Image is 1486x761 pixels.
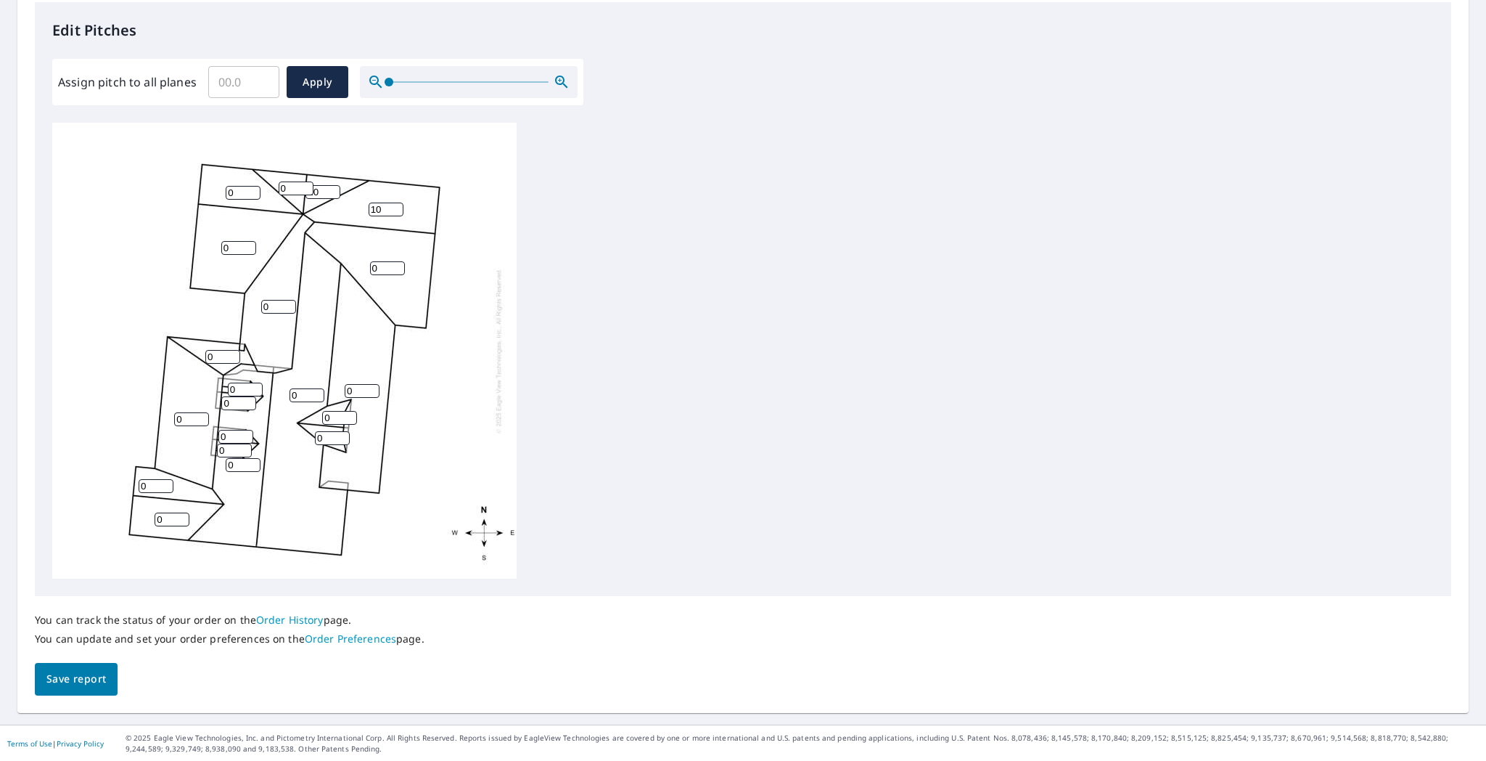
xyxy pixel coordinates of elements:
a: Terms of Use [7,738,52,749]
p: You can track the status of your order on the page. [35,614,424,627]
a: Order History [256,613,324,627]
span: Apply [298,73,337,91]
button: Apply [287,66,348,98]
p: Edit Pitches [52,20,1434,41]
button: Save report [35,663,118,696]
a: Order Preferences [305,632,396,646]
p: | [7,739,104,748]
span: Save report [46,670,106,688]
a: Privacy Policy [57,738,104,749]
p: © 2025 Eagle View Technologies, Inc. and Pictometry International Corp. All Rights Reserved. Repo... [126,733,1479,754]
input: 00.0 [208,62,279,102]
label: Assign pitch to all planes [58,73,197,91]
p: You can update and set your order preferences on the page. [35,632,424,646]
